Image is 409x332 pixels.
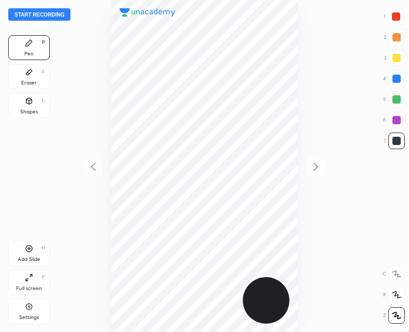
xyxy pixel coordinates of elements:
div: 2 [384,29,405,46]
div: F [42,275,45,280]
div: P [42,40,45,45]
div: Settings [19,315,39,320]
div: H [41,246,45,251]
div: Add Slide [18,257,40,262]
div: 7 [384,133,405,149]
div: C [383,266,405,282]
div: 3 [384,50,405,66]
div: 1 [384,8,404,25]
div: 5 [383,91,405,108]
div: 4 [383,70,405,87]
div: E [42,69,45,74]
div: Z [383,307,405,324]
div: L [42,98,45,103]
div: 6 [383,112,405,128]
div: Full screen [16,286,42,291]
div: Eraser [21,80,37,85]
div: X [383,286,405,303]
button: Start recording [8,8,70,21]
div: Pen [24,51,34,56]
img: logo.38c385cc.svg [120,8,176,17]
div: Shapes [20,109,38,114]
